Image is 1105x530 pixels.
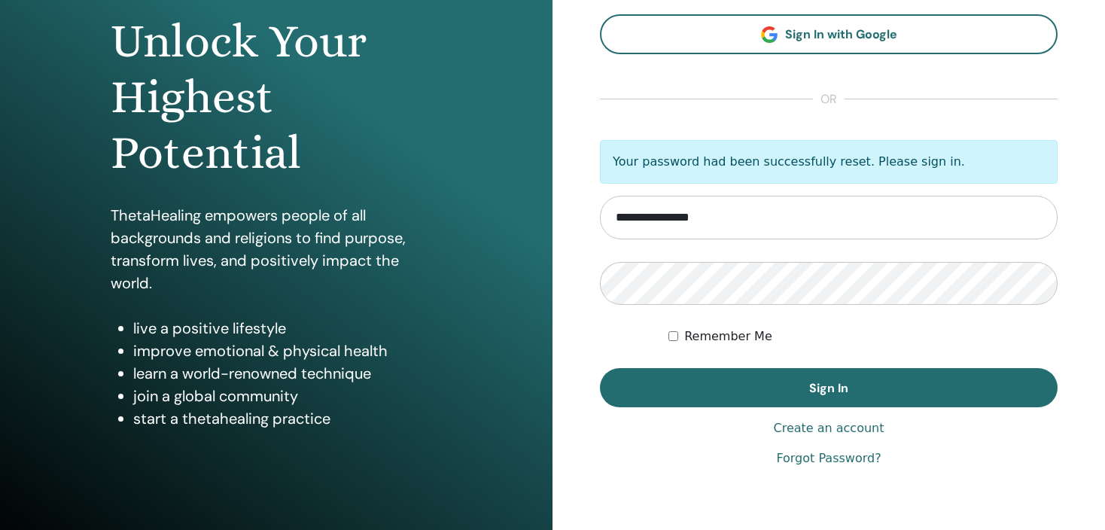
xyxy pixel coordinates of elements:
[600,14,1058,54] a: Sign In with Google
[600,368,1058,407] button: Sign In
[111,14,441,181] h1: Unlock Your Highest Potential
[111,204,441,294] p: ThetaHealing empowers people of all backgrounds and religions to find purpose, transform lives, a...
[133,385,441,407] li: join a global community
[773,419,884,437] a: Create an account
[785,26,897,42] span: Sign In with Google
[600,140,1058,184] p: Your password had been successfully reset. Please sign in.
[133,317,441,340] li: live a positive lifestyle
[133,340,441,362] li: improve emotional & physical health
[776,449,881,468] a: Forgot Password?
[133,407,441,430] li: start a thetahealing practice
[809,380,848,396] span: Sign In
[813,90,845,108] span: or
[668,327,1058,346] div: Keep me authenticated indefinitely or until I manually logout
[684,327,772,346] label: Remember Me
[133,362,441,385] li: learn a world-renowned technique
